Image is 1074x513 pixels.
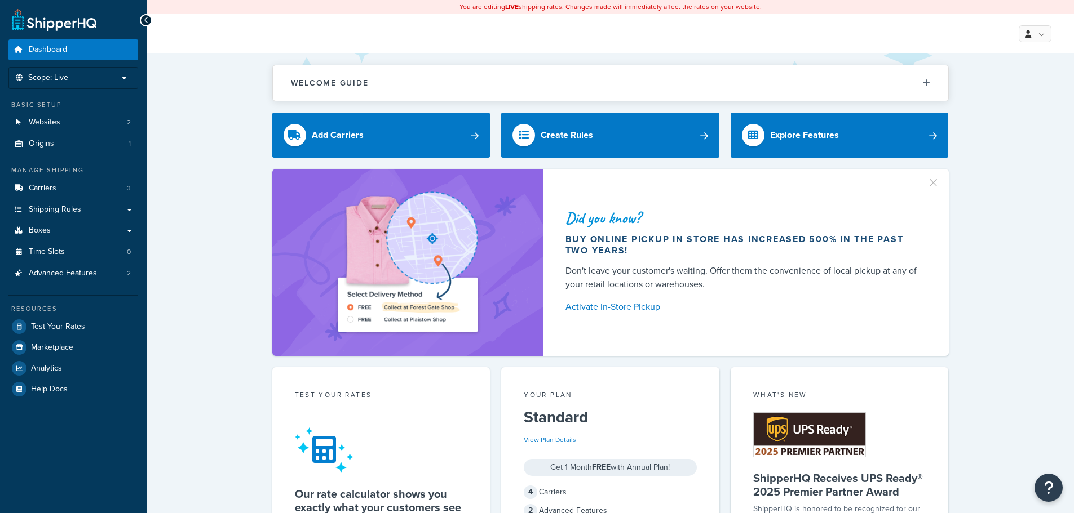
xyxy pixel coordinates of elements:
[8,337,138,358] a: Marketplace
[753,390,926,403] div: What's New
[8,133,138,154] li: Origins
[524,484,697,500] div: Carriers
[8,220,138,241] a: Boxes
[524,390,697,403] div: Your Plan
[127,118,131,127] span: 2
[31,364,62,373] span: Analytics
[129,139,131,149] span: 1
[8,178,138,199] a: Carriers3
[731,113,949,158] a: Explore Features
[272,113,490,158] a: Add Carriers
[8,112,138,133] li: Websites
[8,133,138,154] a: Origins1
[524,459,697,476] div: Get 1 Month with Annual Plan!
[592,461,611,473] strong: FREE
[29,205,81,215] span: Shipping Rules
[8,304,138,314] div: Resources
[8,379,138,399] a: Help Docs
[753,471,926,498] h5: ShipperHQ Receives UPS Ready® 2025 Premier Partner Award
[1035,474,1063,502] button: Open Resource Center
[8,263,138,284] li: Advanced Features
[8,178,138,199] li: Carriers
[31,322,85,332] span: Test Your Rates
[127,269,131,278] span: 2
[8,242,138,262] li: Time Slots
[127,247,131,257] span: 0
[565,210,922,226] div: Did you know?
[524,485,537,499] span: 4
[541,127,593,143] div: Create Rules
[312,127,364,143] div: Add Carriers
[8,199,138,220] a: Shipping Rules
[295,390,468,403] div: Test your rates
[29,118,60,127] span: Websites
[524,408,697,426] h5: Standard
[28,73,68,83] span: Scope: Live
[501,113,719,158] a: Create Rules
[8,112,138,133] a: Websites2
[29,247,65,257] span: Time Slots
[306,186,510,339] img: ad-shirt-map-b0359fc47e01cab431d101c4b569394f6a03f54285957d908178d52f29eb9668.png
[505,2,519,12] b: LIVE
[29,269,97,278] span: Advanced Features
[31,385,68,394] span: Help Docs
[770,127,839,143] div: Explore Features
[291,79,369,87] h2: Welcome Guide
[29,45,67,55] span: Dashboard
[565,299,922,315] a: Activate In-Store Pickup
[273,65,948,101] button: Welcome Guide
[8,316,138,337] a: Test Your Rates
[8,39,138,60] a: Dashboard
[29,139,54,149] span: Origins
[524,435,576,445] a: View Plan Details
[565,264,922,291] div: Don't leave your customer's waiting. Offer them the convenience of local pickup at any of your re...
[565,234,922,256] div: Buy online pickup in store has increased 500% in the past two years!
[8,100,138,110] div: Basic Setup
[8,166,138,175] div: Manage Shipping
[8,358,138,378] a: Analytics
[127,184,131,193] span: 3
[31,343,73,353] span: Marketplace
[8,242,138,262] a: Time Slots0
[8,263,138,284] a: Advanced Features2
[29,226,51,235] span: Boxes
[29,184,56,193] span: Carriers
